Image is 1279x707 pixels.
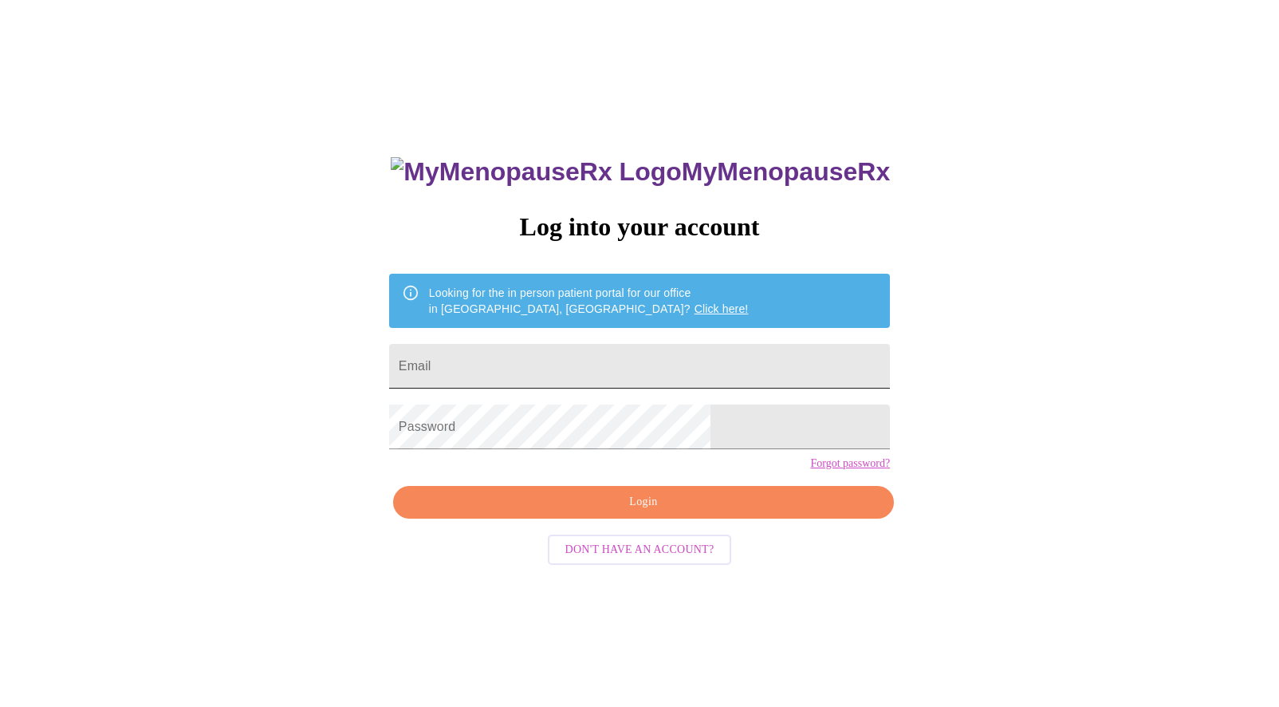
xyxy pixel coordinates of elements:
button: Don't have an account? [548,535,732,566]
span: Don't have an account? [565,540,714,560]
a: Click here! [695,302,749,315]
div: Looking for the in person patient portal for our office in [GEOGRAPHIC_DATA], [GEOGRAPHIC_DATA]? [429,278,749,323]
h3: Log into your account [389,212,890,242]
img: MyMenopauseRx Logo [391,157,681,187]
button: Login [393,486,894,519]
a: Forgot password? [810,457,890,470]
span: Login [411,492,876,512]
a: Don't have an account? [544,542,736,555]
h3: MyMenopauseRx [391,157,890,187]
